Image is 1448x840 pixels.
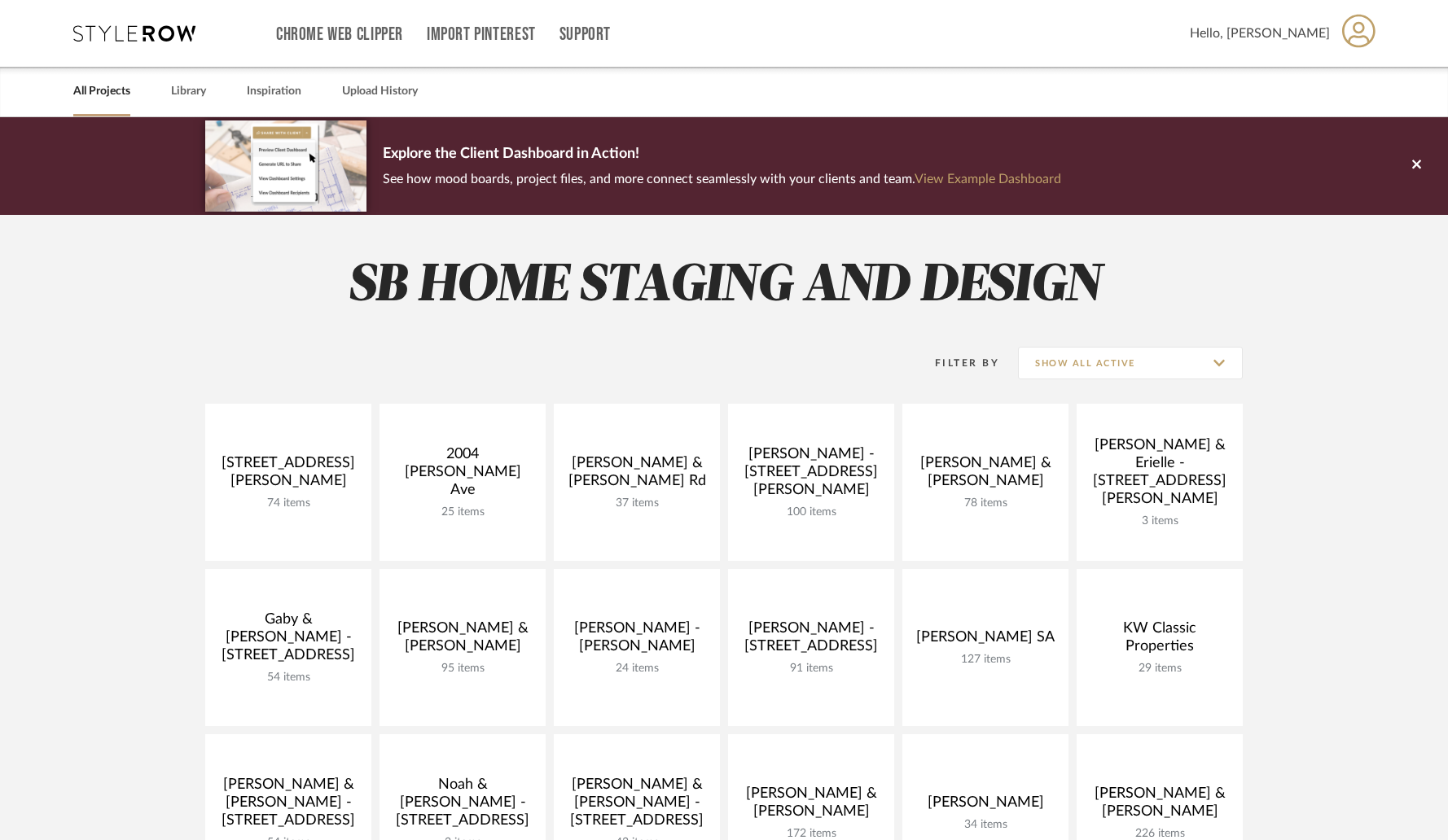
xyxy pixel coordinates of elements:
div: 37 items [567,497,707,510]
div: [PERSON_NAME] SA [915,628,1055,653]
div: 24 items [567,662,707,676]
div: [PERSON_NAME] & [PERSON_NAME] - [STREET_ADDRESS] [567,776,707,836]
div: 78 items [915,497,1055,510]
div: [PERSON_NAME] - [PERSON_NAME] [567,619,707,662]
h2: SB HOME STAGING AND DESIGN [138,256,1310,317]
div: [PERSON_NAME] & [PERSON_NAME] - [STREET_ADDRESS] [218,776,358,836]
div: [PERSON_NAME] & [PERSON_NAME] [393,619,533,662]
div: [PERSON_NAME] & [PERSON_NAME] [915,454,1055,497]
div: [PERSON_NAME] & [PERSON_NAME] [1090,785,1230,827]
p: Explore the Client Dashboard in Action! [383,142,1061,168]
div: [PERSON_NAME] & [PERSON_NAME] [741,785,881,827]
img: d5d033c5-7b12-40c2-a960-1ecee1989c38.png [205,120,366,211]
a: Library [171,81,206,103]
div: 29 items [1090,662,1230,676]
div: 2004 [PERSON_NAME] Ave [393,445,533,505]
div: 95 items [393,662,533,676]
a: View Example Dashboard [915,173,1061,186]
div: Noah & [PERSON_NAME] - [STREET_ADDRESS] [393,776,533,836]
div: [PERSON_NAME] - [STREET_ADDRESS] [741,619,881,662]
div: 127 items [915,653,1055,667]
a: Support [559,28,611,42]
div: [STREET_ADDRESS][PERSON_NAME] [218,454,358,497]
p: See how mood boards, project files, and more connect seamlessly with your clients and team. [383,168,1061,190]
a: All Projects [73,81,130,103]
a: Import Pinterest [427,28,536,42]
div: 25 items [393,505,533,519]
div: 54 items [218,671,358,685]
span: Hello, [PERSON_NAME] [1190,24,1330,43]
div: KW Classic Properties [1090,619,1230,662]
div: [PERSON_NAME] - [STREET_ADDRESS][PERSON_NAME] [741,445,881,505]
div: [PERSON_NAME] [915,794,1055,818]
div: [PERSON_NAME] & Erielle - [STREET_ADDRESS][PERSON_NAME] [1090,436,1230,514]
div: 100 items [741,505,881,519]
div: Gaby & [PERSON_NAME] -[STREET_ADDRESS] [218,610,358,671]
div: [PERSON_NAME] & [PERSON_NAME] Rd [567,454,707,497]
a: Inspiration [247,81,301,103]
a: Upload History [342,81,418,103]
div: 34 items [915,818,1055,832]
div: 74 items [218,497,358,510]
div: Filter By [914,355,999,371]
div: 3 items [1090,514,1230,528]
div: 91 items [741,662,881,676]
a: Chrome Web Clipper [276,28,403,42]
